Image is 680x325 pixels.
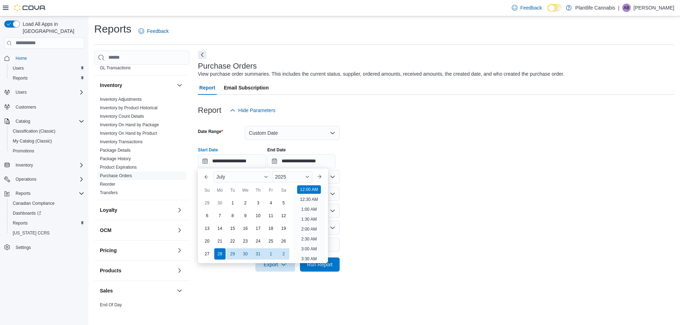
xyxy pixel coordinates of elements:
span: Load All Apps in [GEOGRAPHIC_DATA] [20,21,84,35]
span: Dashboards [13,210,41,216]
button: Next [198,51,206,59]
span: Inventory On Hand by Product [100,130,157,136]
button: Next month [314,171,325,182]
button: Inventory [1,160,87,170]
span: Customers [16,104,36,110]
span: Catalog [13,117,84,126]
span: Canadian Compliance [13,201,55,206]
div: Aran Bhagrath [622,4,631,12]
span: Package History [100,156,131,162]
div: day-18 [265,223,277,234]
div: day-4 [265,197,277,209]
button: Hide Parameters [227,103,278,117]
a: Dashboards [10,209,44,217]
span: Promotions [13,148,34,154]
div: day-2 [278,248,289,260]
div: day-21 [214,236,226,247]
button: Open list of options [330,191,335,197]
a: Settings [13,243,34,252]
button: Reports [7,73,87,83]
li: 3:00 AM [298,245,319,253]
span: Feedback [520,4,542,11]
input: Press the down key to enter a popover containing a calendar. Press the escape key to close the po... [198,154,266,168]
button: Inventory [100,82,174,89]
div: day-6 [202,210,213,221]
button: Loyalty [100,207,174,214]
span: Transfers [100,190,118,196]
button: Previous Month [201,171,212,182]
button: Catalog [13,117,33,126]
a: Reports [10,219,30,227]
button: [US_STATE] CCRS [7,228,87,238]
div: We [240,185,251,196]
div: day-9 [240,210,251,221]
span: AB [624,4,629,12]
span: Classification (Classic) [13,128,56,134]
div: day-17 [253,223,264,234]
div: day-22 [227,236,238,247]
span: Purchase Orders [100,173,132,179]
button: Products [100,267,174,274]
div: day-27 [202,248,213,260]
span: My Catalog (Classic) [13,138,52,144]
button: Run Report [300,257,340,272]
h3: Pricing [100,247,117,254]
span: Feedback [147,28,169,35]
button: Users [7,63,87,73]
div: day-7 [214,210,226,221]
button: Canadian Compliance [7,198,87,208]
button: OCM [175,226,184,234]
span: Reports [13,75,28,81]
button: Home [1,53,87,63]
div: Tu [227,185,238,196]
a: GL Transactions [100,65,131,70]
div: day-25 [265,236,277,247]
a: Reorder [100,182,115,187]
span: Users [16,89,27,95]
p: [PERSON_NAME] [634,4,674,12]
span: GL Transactions [100,65,131,71]
a: Inventory by Product Historical [100,105,158,110]
div: day-28 [214,248,226,260]
ul: Time [293,185,325,260]
a: Home [13,54,30,63]
a: Feedback [136,24,171,38]
a: Canadian Compliance [10,199,57,208]
div: day-20 [202,236,213,247]
li: 2:00 AM [298,225,319,233]
div: day-30 [214,197,226,209]
p: Plantlife Cannabis [575,4,615,12]
div: day-8 [227,210,238,221]
span: Inventory Transactions [100,139,143,145]
div: day-30 [240,248,251,260]
a: [US_STATE] CCRS [10,229,52,237]
span: Canadian Compliance [10,199,84,208]
a: My Catalog (Classic) [10,137,55,145]
button: Custom Date [245,126,340,140]
h3: Inventory [100,82,122,89]
div: day-31 [253,248,264,260]
button: Open list of options [330,174,335,180]
span: Product Expirations [100,164,137,170]
div: day-16 [240,223,251,234]
span: Inventory On Hand by Package [100,122,159,128]
button: Classification (Classic) [7,126,87,136]
h3: Purchase Orders [198,62,257,70]
div: Button. Open the month selector. July is currently selected. [214,171,271,182]
button: Users [13,88,29,97]
span: Users [10,64,84,72]
h3: Products [100,267,121,274]
div: Fr [265,185,277,196]
li: 2:30 AM [298,235,319,243]
a: Inventory Count Details [100,114,144,119]
a: Purchase Orders [100,173,132,178]
div: day-13 [202,223,213,234]
div: day-19 [278,223,289,234]
div: day-10 [253,210,264,221]
a: Customers [13,103,39,111]
a: Inventory Transactions [100,139,143,144]
button: OCM [100,227,174,234]
span: Inventory Adjustments [100,97,142,102]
